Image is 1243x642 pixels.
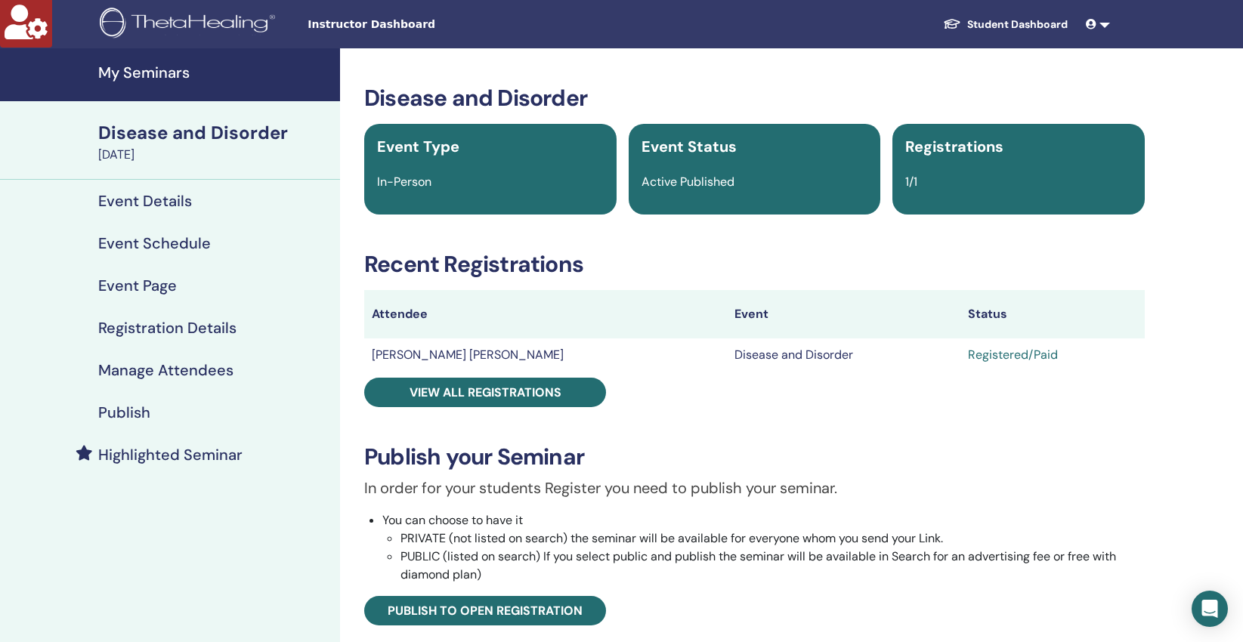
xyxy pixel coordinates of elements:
a: View all registrations [364,378,606,407]
div: Disease and Disorder [98,120,331,146]
h3: Recent Registrations [364,251,1145,278]
span: Publish to open registration [388,603,583,619]
li: PRIVATE (not listed on search) the seminar will be available for everyone whom you send your Link. [400,529,1145,548]
span: Registrations [905,137,1003,156]
h4: Event Details [98,192,192,210]
a: Publish to open registration [364,596,606,625]
h4: Manage Attendees [98,361,233,379]
th: Status [960,290,1144,338]
span: In-Person [377,174,431,190]
span: View all registrations [410,384,561,400]
span: Active Published [642,174,734,190]
span: Event Status [642,137,737,156]
div: Registered/Paid [968,346,1136,364]
h3: Disease and Disorder [364,85,1145,112]
th: Event [727,290,961,338]
h4: My Seminars [98,63,331,82]
span: Instructor Dashboard [308,17,534,32]
h4: Registration Details [98,319,237,337]
div: [DATE] [98,146,331,164]
h3: Publish your Seminar [364,443,1145,471]
td: Disease and Disorder [727,338,961,372]
span: 1/1 [905,174,917,190]
li: PUBLIC (listed on search) If you select public and publish the seminar will be available in Searc... [400,548,1145,584]
td: [PERSON_NAME] [PERSON_NAME] [364,338,727,372]
img: graduation-cap-white.svg [943,17,961,30]
h4: Highlighted Seminar [98,446,243,464]
h4: Publish [98,403,150,421]
th: Attendee [364,290,727,338]
li: You can choose to have it [382,511,1145,584]
h4: Event Page [98,276,177,295]
img: logo.png [100,8,280,42]
a: Student Dashboard [931,11,1080,39]
a: Disease and Disorder[DATE] [89,120,340,164]
div: Open Intercom Messenger [1192,591,1228,627]
h4: Event Schedule [98,234,211,252]
p: In order for your students Register you need to publish your seminar. [364,477,1145,499]
span: Event Type [377,137,459,156]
